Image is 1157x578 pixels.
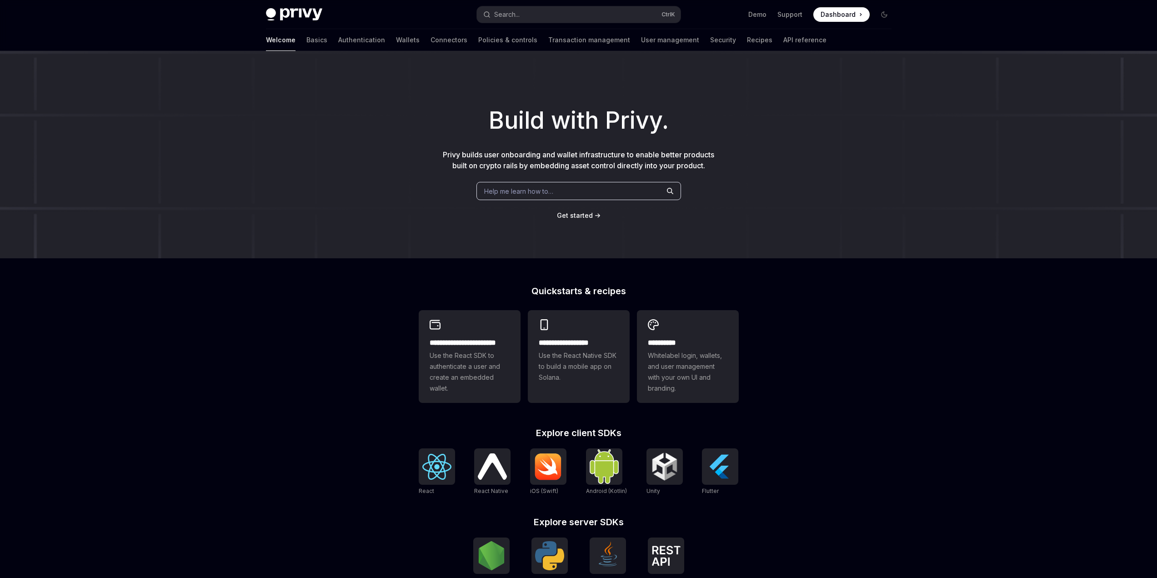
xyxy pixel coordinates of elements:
img: React Native [478,453,507,479]
a: iOS (Swift)iOS (Swift) [530,448,566,496]
a: API reference [783,29,826,51]
span: Android (Kotlin) [586,488,627,494]
h1: Build with Privy. [15,103,1142,138]
a: Recipes [747,29,772,51]
button: Open search [477,6,681,23]
a: Welcome [266,29,296,51]
img: REST API [651,546,681,566]
a: Transaction management [548,29,630,51]
h2: Quickstarts & recipes [419,286,739,296]
img: Android (Kotlin) [590,449,619,483]
span: React Native [474,488,508,494]
a: **** *****Whitelabel login, wallets, and user management with your own UI and branding. [637,310,739,403]
span: Get started [557,211,593,219]
div: Search... [494,9,520,20]
span: Flutter [702,488,719,494]
a: Wallets [396,29,420,51]
a: Basics [306,29,327,51]
h2: Explore server SDKs [419,518,739,527]
a: React NativeReact Native [474,448,511,496]
span: Privy builds user onboarding and wallet infrastructure to enable better products built on crypto ... [443,150,714,170]
span: React [419,488,434,494]
a: Support [777,10,802,19]
a: Demo [748,10,766,19]
a: Policies & controls [478,29,537,51]
img: React [422,454,451,480]
a: ReactReact [419,448,455,496]
span: Use the React Native SDK to build a mobile app on Solana. [539,350,619,383]
img: dark logo [266,8,322,21]
span: Dashboard [821,10,856,19]
a: **** **** **** ***Use the React Native SDK to build a mobile app on Solana. [528,310,630,403]
img: Unity [650,452,679,481]
img: NodeJS [477,541,506,570]
span: Use the React SDK to authenticate a user and create an embedded wallet. [430,350,510,394]
a: User management [641,29,699,51]
img: Python [535,541,564,570]
h2: Explore client SDKs [419,428,739,437]
a: UnityUnity [646,448,683,496]
a: Android (Kotlin)Android (Kotlin) [586,448,627,496]
img: Flutter [706,452,735,481]
span: Unity [646,488,660,494]
span: Whitelabel login, wallets, and user management with your own UI and branding. [648,350,728,394]
span: Help me learn how to… [484,186,553,196]
a: Authentication [338,29,385,51]
img: Java [593,541,622,570]
a: FlutterFlutter [702,448,738,496]
button: Toggle dark mode [877,7,892,22]
a: Get started [557,211,593,220]
img: iOS (Swift) [534,453,563,480]
a: Connectors [431,29,467,51]
span: Ctrl K [661,11,675,18]
span: iOS (Swift) [530,488,558,494]
a: Dashboard [813,7,870,22]
a: Security [710,29,736,51]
